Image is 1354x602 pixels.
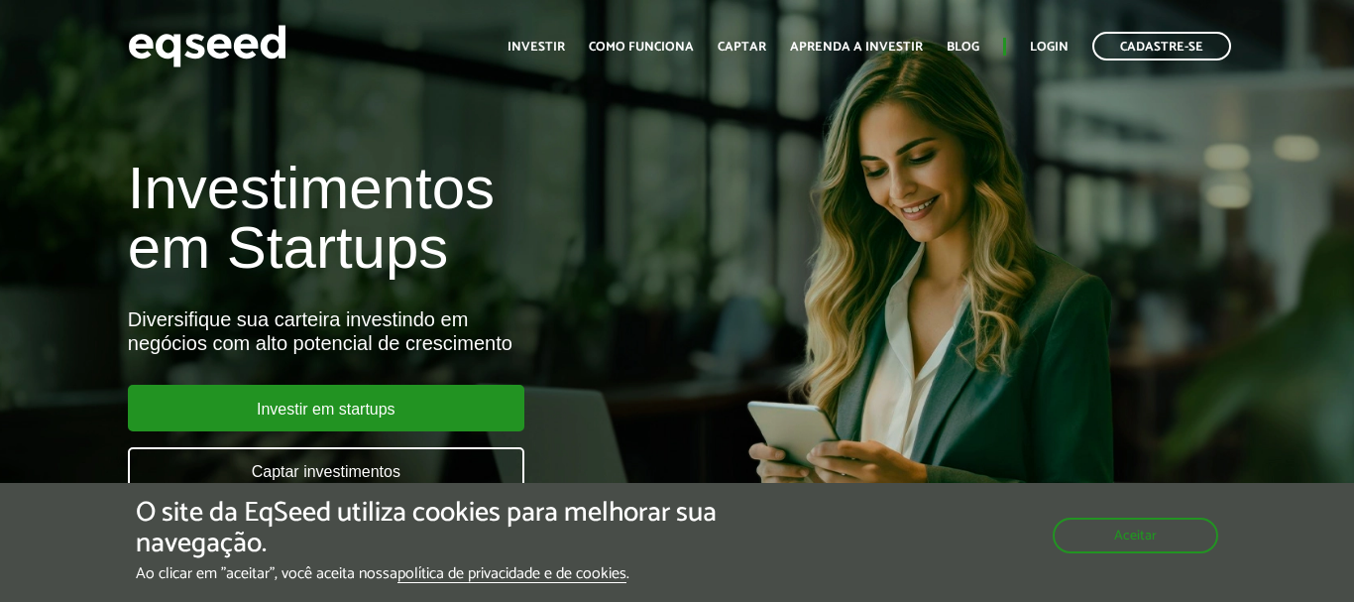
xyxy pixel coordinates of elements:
[790,41,923,54] a: Aprenda a investir
[128,307,775,355] div: Diversifique sua carteira investindo em negócios com alto potencial de crescimento
[128,385,524,431] a: Investir em startups
[1092,32,1231,60] a: Cadastre-se
[128,159,775,278] h1: Investimentos em Startups
[1053,518,1218,553] button: Aceitar
[718,41,766,54] a: Captar
[136,498,786,559] h5: O site da EqSeed utiliza cookies para melhorar sua navegação.
[128,20,286,72] img: EqSeed
[589,41,694,54] a: Como funciona
[136,564,786,583] p: Ao clicar em "aceitar", você aceita nossa .
[397,566,626,583] a: política de privacidade e de cookies
[128,447,524,494] a: Captar investimentos
[947,41,979,54] a: Blog
[508,41,565,54] a: Investir
[1030,41,1069,54] a: Login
